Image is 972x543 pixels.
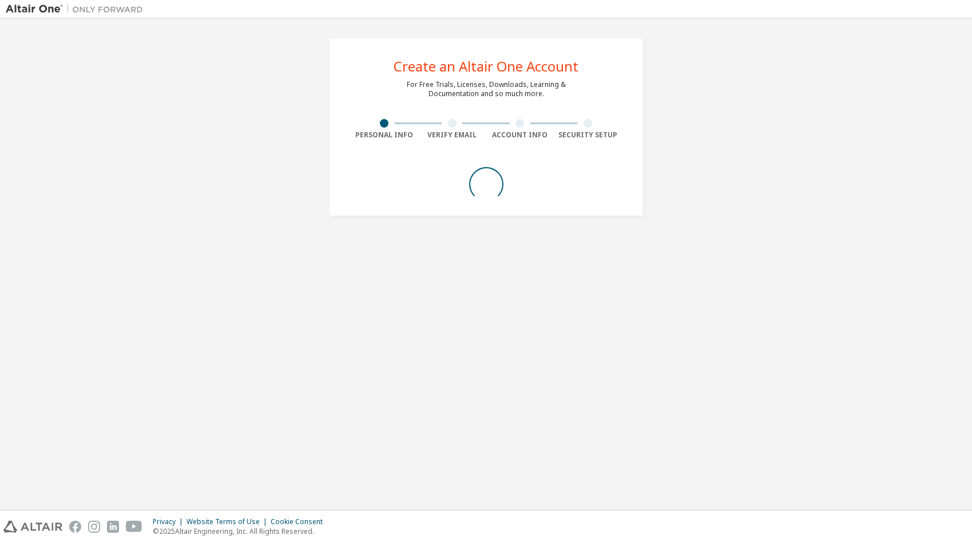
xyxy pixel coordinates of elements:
div: Cookie Consent [271,517,330,526]
div: Create an Altair One Account [394,60,578,73]
img: facebook.svg [69,521,81,533]
div: For Free Trials, Licenses, Downloads, Learning & Documentation and so much more. [407,80,566,98]
img: Altair One [6,3,149,15]
div: Personal Info [351,130,419,140]
p: © 2025 Altair Engineering, Inc. All Rights Reserved. [153,526,330,536]
div: Account Info [486,130,554,140]
div: Security Setup [554,130,622,140]
div: Verify Email [418,130,486,140]
img: instagram.svg [88,521,100,533]
div: Website Terms of Use [187,517,271,526]
img: altair_logo.svg [3,521,62,533]
div: Privacy [153,517,187,526]
img: youtube.svg [126,521,142,533]
img: linkedin.svg [107,521,119,533]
